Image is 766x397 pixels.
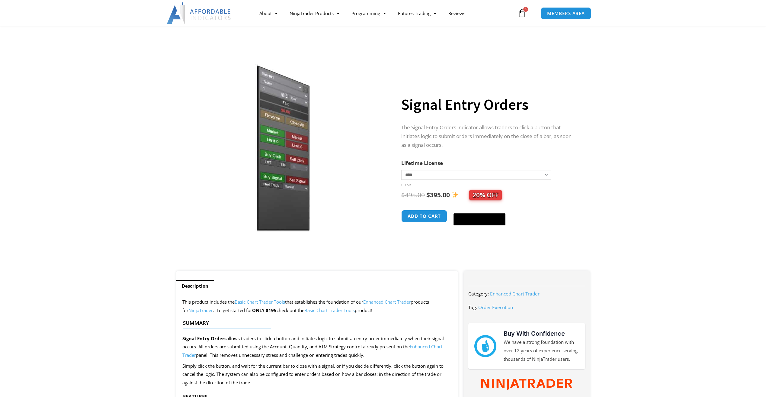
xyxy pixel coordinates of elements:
a: Description [176,280,214,292]
a: MEMBERS AREA [541,7,591,20]
button: Add to cart [401,210,447,222]
a: Clear options [401,183,411,187]
bdi: 495.00 [401,191,425,199]
button: Buy with GPay [454,213,505,225]
p: allows traders to click a button and initiates logic to submit an entry order immediately when th... [182,334,452,360]
a: 0 [508,5,535,22]
a: NinjaTrader Products [284,6,345,20]
p: Simply click the button, and wait for the current bar to close with a signal, or if you decide di... [182,362,452,387]
a: Order Execution [478,304,513,310]
img: mark thumbs good 43913 | Affordable Indicators – NinjaTrader [474,335,496,357]
span: $ [426,191,430,199]
a: Basic Chart Trader Tools [235,299,285,305]
h3: Buy With Confidence [504,329,579,338]
a: Basic Chart Trader Tools [304,307,355,313]
p: The Signal Entry Orders indicator allows traders to click a button that initiates logic to submit... [401,123,578,150]
bdi: 395.00 [426,191,450,199]
img: SignalEntryOrders [185,64,379,231]
a: Futures Trading [392,6,442,20]
span: check out the product! [277,307,372,313]
span: 20% OFF [469,190,502,200]
h1: Signal Entry Orders [401,94,578,115]
span: Category: [468,291,489,297]
strong: ONLY $195 [252,307,277,313]
a: Enhanced Chart Trader [363,299,411,305]
span: MEMBERS AREA [547,11,585,16]
a: Enhanced Chart Trader [490,291,540,297]
h4: Summary [183,320,447,326]
label: Lifetime License [401,160,443,166]
iframe: PayPal Message 1 [401,230,578,236]
p: We have a strong foundation with over 12 years of experience serving thousands of NinjaTrader users. [504,338,579,363]
span: Tag: [468,304,477,310]
p: This product includes the that establishes the foundation of our products for . To get started for [182,298,452,315]
span: 0 [523,7,528,12]
a: Reviews [442,6,471,20]
img: NinjaTrader Wordmark color RGB | Affordable Indicators – NinjaTrader [481,379,572,390]
img: ✨ [452,192,458,198]
span: $ [401,191,405,199]
a: NinjaTrader [188,307,213,313]
img: LogoAI | Affordable Indicators – NinjaTrader [167,2,232,24]
a: About [253,6,284,20]
strong: Signal Entry Orders [182,335,226,341]
a: Programming [345,6,392,20]
nav: Menu [253,6,516,20]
